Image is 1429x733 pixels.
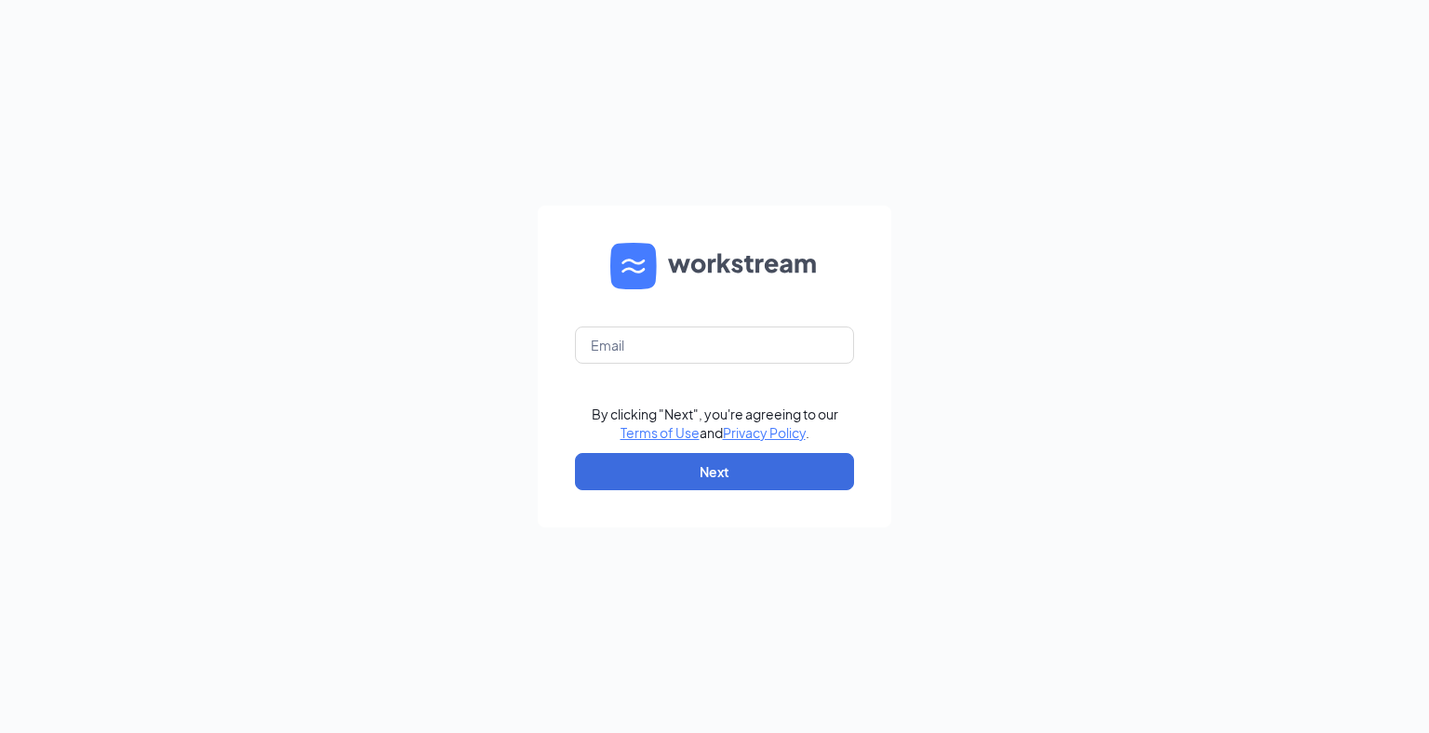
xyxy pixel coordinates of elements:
div: By clicking "Next", you're agreeing to our and . [592,405,838,442]
a: Terms of Use [621,424,700,441]
input: Email [575,327,854,364]
img: WS logo and Workstream text [610,243,819,289]
button: Next [575,453,854,490]
a: Privacy Policy [723,424,806,441]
